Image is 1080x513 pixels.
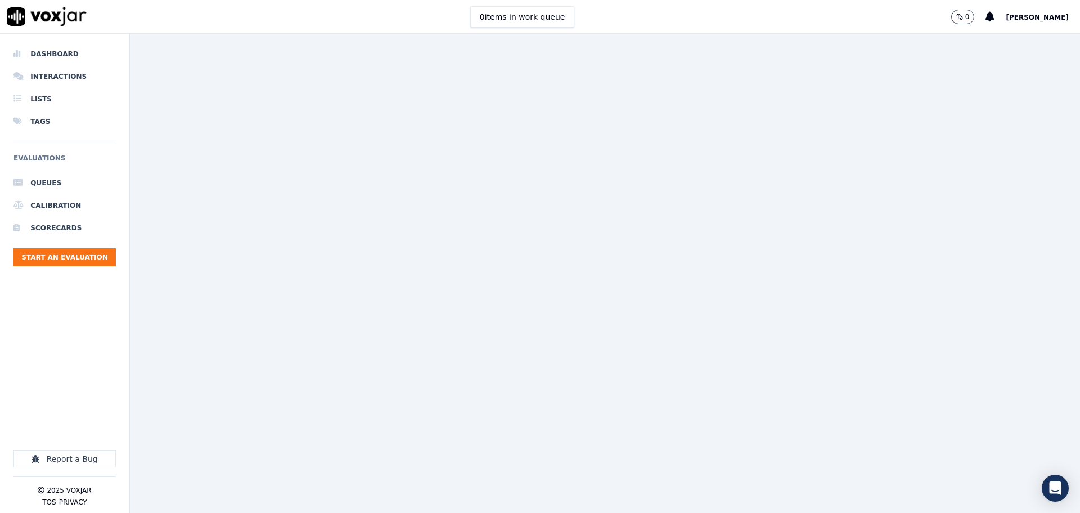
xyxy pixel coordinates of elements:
a: Lists [13,88,116,110]
button: TOS [42,498,56,507]
button: [PERSON_NAME] [1006,10,1080,24]
img: voxjar logo [7,7,87,26]
button: Start an Evaluation [13,248,116,266]
h6: Evaluations [13,151,116,172]
button: Report a Bug [13,450,116,467]
a: Scorecards [13,217,116,239]
a: Queues [13,172,116,194]
button: Privacy [59,498,87,507]
a: Calibration [13,194,116,217]
p: 2025 Voxjar [47,486,91,495]
div: Open Intercom Messenger [1042,475,1069,502]
button: 0 [951,10,975,24]
button: 0 [951,10,986,24]
span: [PERSON_NAME] [1006,14,1069,21]
a: Tags [13,110,116,133]
a: Dashboard [13,43,116,65]
button: 0items in work queue [470,6,575,28]
a: Interactions [13,65,116,88]
p: 0 [965,12,970,21]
